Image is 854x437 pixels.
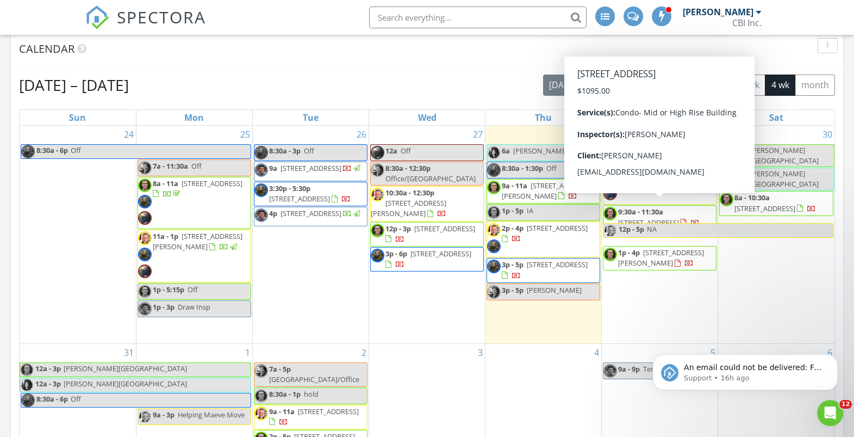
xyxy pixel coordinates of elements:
[138,302,152,316] img: screen_shot_20190401_at_5.14.00_am.png
[370,247,484,272] a: 3p - 6p [STREET_ADDRESS]
[618,146,644,156] span: 7a - 12p
[415,110,438,125] a: Wednesday
[182,179,242,188] span: [STREET_ADDRESS]
[646,75,670,96] button: list
[487,179,600,204] a: 9a - 11a [STREET_ADDRESS][PERSON_NAME]
[502,181,591,201] a: 9a - 11a [STREET_ADDRESS][PERSON_NAME]
[720,193,733,206] img: screen_shot_20190401_at_5.15.38_am.png
[618,364,640,374] span: 9a - 9p
[618,248,640,257] span: 1p - 4p
[603,146,617,159] img: teamandrewdanner2022.jpg
[637,331,854,408] iframe: Intercom notifications message
[178,410,245,420] span: Helping Maeve Move
[85,15,206,38] a: SPECTORA
[795,75,835,96] button: month
[603,207,617,220] img: screen_shot_20190401_at_5.15.38_am.png
[19,41,74,56] span: Calendar
[35,378,61,392] span: 12a - 3p
[254,405,367,429] a: 9a - 11a [STREET_ADDRESS]
[153,302,174,312] span: 1p - 3p
[238,126,252,143] a: Go to August 25, 2025
[719,191,833,216] a: 8a - 10:30a [STREET_ADDRESS]
[153,179,242,199] a: 8a - 11a [STREET_ADDRESS]
[750,145,819,165] span: [PERSON_NAME][GEOGRAPHIC_DATA]
[618,207,700,227] a: 9:30a - 11:30a [STREET_ADDRESS]
[21,393,35,407] img: kw_portait1001.jpg
[603,169,716,205] a: 9a - 12p [STREET_ADDRESS]
[592,344,601,361] a: Go to September 4, 2025
[765,75,795,96] button: 4 wk
[370,186,484,221] a: 10:30a - 12:30p [STREET_ADDRESS][PERSON_NAME]
[153,285,184,294] span: 1p - 5:15p
[254,389,268,403] img: screen_shot_20190401_at_5.15.38_am.png
[385,188,434,198] span: 10:30a - 12:30p
[603,246,716,270] a: 1p - 4p [STREET_ADDRESS][PERSON_NAME]
[254,407,268,420] img: ses2023.jpg
[618,170,708,190] a: 9a - 12p [STREET_ADDRESS]
[820,126,834,143] a: Go to August 30, 2025
[269,208,362,218] a: 4p [STREET_ADDRESS]
[502,181,591,201] span: [STREET_ADDRESS][PERSON_NAME]
[369,126,485,344] td: Go to August 27, 2025
[280,208,341,218] span: [STREET_ADDRESS]
[19,74,129,96] h2: [DATE] – [DATE]
[138,195,152,208] img: kw_portait1001.jpg
[136,126,252,344] td: Go to August 25, 2025
[138,179,152,192] img: screen_shot_20190401_at_5.15.38_am.png
[527,260,588,269] span: [STREET_ADDRESS]
[153,410,174,420] span: 9a - 3p
[138,248,152,261] img: kw_portait1001.jpg
[153,161,188,171] span: 7a - 11:30a
[618,207,663,217] span: 9:30a - 11:30a
[513,146,568,156] span: [PERSON_NAME]
[730,168,749,190] span: 12a - 3p
[527,285,582,295] span: [PERSON_NAME]
[618,156,708,166] span: Office/[GEOGRAPHIC_DATA]
[502,146,510,156] span: 6a
[254,162,367,181] a: 9a [STREET_ADDRESS]
[502,181,527,190] span: 9a - 11a
[153,179,178,188] span: 8a - 11a
[647,170,708,180] span: [STREET_ADDRESS]
[280,163,341,173] span: [STREET_ADDRESS]
[254,364,268,378] img: teamandrewdanner2022.jpg
[502,163,543,173] span: 8:30a - 1:30p
[191,161,202,171] span: Off
[153,231,178,241] span: 11a - 1p
[138,211,152,225] img: don_profile_pic.jpg
[703,126,718,143] a: Go to August 29, 2025
[618,170,644,180] span: 9a - 12p
[487,181,501,194] img: screen_shot_20190401_at_5.15.38_am.png
[647,224,657,234] span: NA
[371,188,446,218] a: 10:30a - 12:30p [STREET_ADDRESS][PERSON_NAME]
[71,145,81,155] span: Off
[254,163,268,177] img: screen_shot_20190401_at_5.14.00_am.png
[20,363,34,377] img: screen_shot_20190401_at_5.15.38_am.png
[487,146,501,159] img: molly_profile_pic.jpg
[414,224,475,233] span: [STREET_ADDRESS]
[487,260,501,273] img: kw_portait1001.jpg
[385,224,411,233] span: 12p - 3p
[487,285,501,299] img: teamandrewdanner2022.jpg
[618,218,679,227] span: [STREET_ADDRESS]
[269,194,330,204] span: [STREET_ADDRESS]
[502,223,523,233] span: 2p - 4p
[385,224,475,244] a: 12p - 3p [STREET_ADDRESS]
[618,248,704,268] span: [STREET_ADDRESS][PERSON_NAME]
[371,198,446,218] span: [STREET_ADDRESS][PERSON_NAME]
[603,170,617,184] img: ses2023.jpg
[153,231,242,251] span: [STREET_ADDRESS][PERSON_NAME]
[718,126,834,344] td: Go to August 30, 2025
[138,230,251,282] a: 11a - 1p [STREET_ADDRESS][PERSON_NAME]
[614,74,640,96] button: Next
[371,146,384,159] img: don_profile_pic.jpg
[603,187,617,200] img: don_profile_pic.jpg
[502,260,523,269] span: 3p - 5p
[269,183,310,193] span: 3:30p - 5:30p
[269,389,301,399] span: 8:30a - 1p
[603,224,617,237] img: ses2023.jpg
[254,146,268,159] img: kw_portait1001.jpg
